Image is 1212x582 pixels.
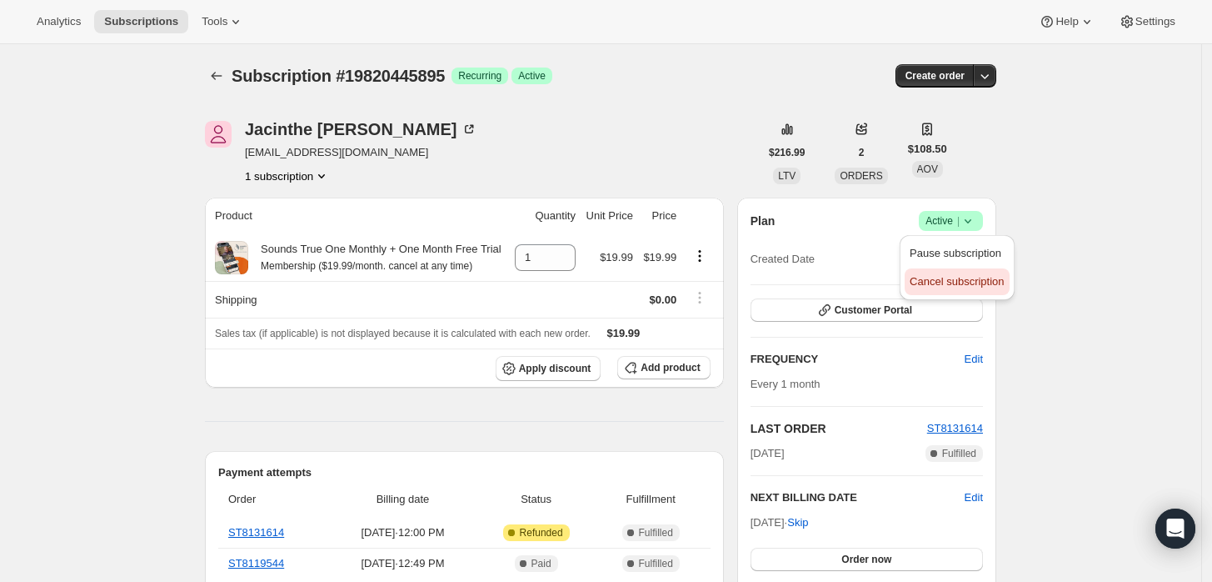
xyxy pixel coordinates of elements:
[841,553,891,566] span: Order now
[639,526,673,539] span: Fulfilled
[751,251,815,268] span: Created Date
[777,509,818,536] button: Skip
[228,557,284,569] a: ST8119544
[751,213,776,229] h2: Plan
[643,251,676,263] span: $19.99
[895,64,975,88] button: Create order
[1109,10,1185,33] button: Settings
[751,445,785,462] span: [DATE]
[942,447,976,460] span: Fulfilled
[650,294,677,306] span: $0.00
[218,464,711,481] h2: Payment attempts
[94,10,188,33] button: Subscriptions
[261,260,472,272] small: Membership ($19.99/month. cancel at any time)
[965,351,983,368] span: Edit
[638,198,681,234] th: Price
[917,163,938,175] span: AOV
[600,251,633,263] span: $19.99
[607,327,641,339] span: $19.99
[496,356,601,381] button: Apply discount
[335,524,471,541] span: [DATE] · 12:00 PM
[27,10,91,33] button: Analytics
[641,361,700,374] span: Add product
[835,304,912,317] span: Customer Portal
[205,281,509,318] th: Shipping
[1135,15,1175,28] span: Settings
[1029,10,1105,33] button: Help
[1155,509,1195,549] div: Open Intercom Messenger
[686,288,713,307] button: Shipping actions
[1055,15,1078,28] span: Help
[215,241,248,274] img: product img
[335,555,471,572] span: [DATE] · 12:49 PM
[228,526,284,539] a: ST8131614
[581,198,638,234] th: Unit Price
[639,557,673,570] span: Fulfilled
[840,170,882,182] span: ORDERS
[927,422,983,434] a: ST8131614
[245,121,477,138] div: Jacinthe [PERSON_NAME]
[205,198,509,234] th: Product
[509,198,581,234] th: Quantity
[908,141,947,158] span: $108.50
[955,346,993,373] button: Edit
[686,247,713,265] button: Product actions
[910,247,1001,259] span: Pause subscription
[518,69,546,83] span: Active
[751,548,983,571] button: Order now
[905,69,965,83] span: Create order
[859,146,865,159] span: 2
[751,516,809,529] span: [DATE] ·
[751,351,965,368] h2: FREQUENCY
[751,378,820,390] span: Every 1 month
[787,514,808,531] span: Skip
[232,67,445,85] span: Subscription #19820445895
[925,213,976,229] span: Active
[202,15,227,28] span: Tools
[37,15,81,28] span: Analytics
[520,526,563,539] span: Refunded
[335,491,471,508] span: Billing date
[910,275,1004,288] span: Cancel subscription
[927,420,983,437] button: ST8131614
[751,489,965,506] h2: NEXT BILLING DATE
[205,121,232,148] span: Jacinthe Poulin
[218,481,330,518] th: Order
[751,299,983,322] button: Customer Portal
[759,141,815,164] button: $216.99
[965,489,983,506] button: Edit
[481,491,591,508] span: Status
[458,69,501,83] span: Recurring
[769,146,805,159] span: $216.99
[215,328,591,339] span: Sales tax (if applicable) is not displayed because it is calculated with each new order.
[957,214,960,228] span: |
[192,10,254,33] button: Tools
[104,15,178,28] span: Subscriptions
[248,241,501,274] div: Sounds True One Monthly + One Month Free Trial
[531,557,551,570] span: Paid
[245,168,330,184] button: Product actions
[205,64,228,88] button: Subscriptions
[905,268,1009,295] button: Cancel subscription
[778,170,796,182] span: LTV
[905,240,1009,267] button: Pause subscription
[751,420,927,437] h2: LAST ORDER
[245,144,477,161] span: [EMAIL_ADDRESS][DOMAIN_NAME]
[849,141,875,164] button: 2
[617,356,710,379] button: Add product
[601,491,701,508] span: Fulfillment
[519,362,591,375] span: Apply discount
